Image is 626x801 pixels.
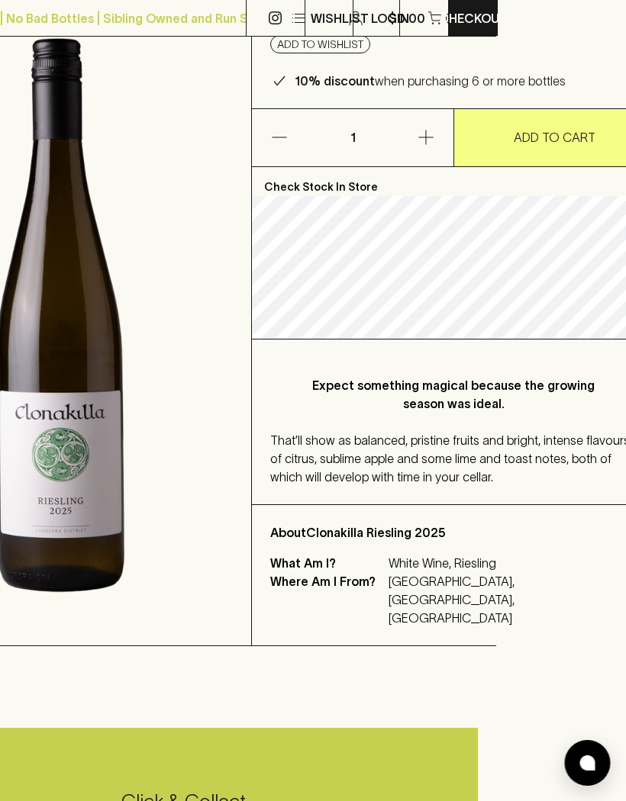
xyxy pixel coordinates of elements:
p: Wishlist [311,9,369,27]
p: when purchasing 6 or more bottles [295,72,566,90]
p: White Wine, Riesling [389,554,619,572]
p: $0.00 [389,9,426,27]
p: Where Am I From? [271,572,386,627]
p: ADD TO CART [515,128,596,146]
b: 10% discount [295,74,376,88]
img: bubble-icon [580,755,595,770]
p: Checkout [440,9,508,27]
p: What Am I? [271,554,386,572]
p: Login [372,9,410,27]
p: 1 [335,109,372,166]
p: Expect something magical because the growing season was ideal. [302,376,607,413]
p: [GEOGRAPHIC_DATA], [GEOGRAPHIC_DATA], [GEOGRAPHIC_DATA] [389,572,619,627]
button: Add to wishlist [271,35,371,53]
